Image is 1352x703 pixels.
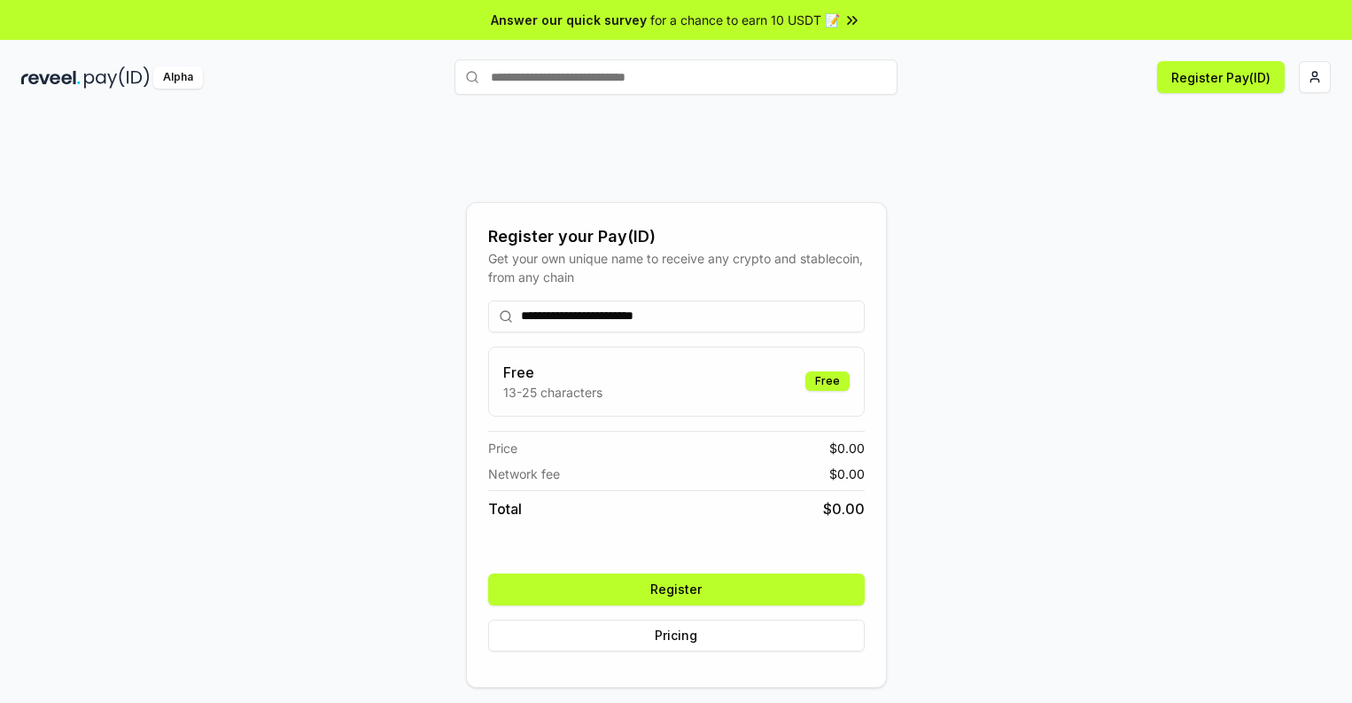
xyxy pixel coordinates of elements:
[488,498,522,519] span: Total
[491,11,647,29] span: Answer our quick survey
[153,66,203,89] div: Alpha
[650,11,840,29] span: for a chance to earn 10 USDT 📝
[84,66,150,89] img: pay_id
[488,249,865,286] div: Get your own unique name to receive any crypto and stablecoin, from any chain
[1157,61,1285,93] button: Register Pay(ID)
[488,439,517,457] span: Price
[829,439,865,457] span: $ 0.00
[503,362,602,383] h3: Free
[488,574,865,605] button: Register
[488,224,865,249] div: Register your Pay(ID)
[488,620,865,652] button: Pricing
[829,465,865,483] span: $ 0.00
[805,371,850,391] div: Free
[823,498,865,519] span: $ 0.00
[21,66,81,89] img: reveel_dark
[488,465,560,483] span: Network fee
[503,383,602,402] p: 13-25 characters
